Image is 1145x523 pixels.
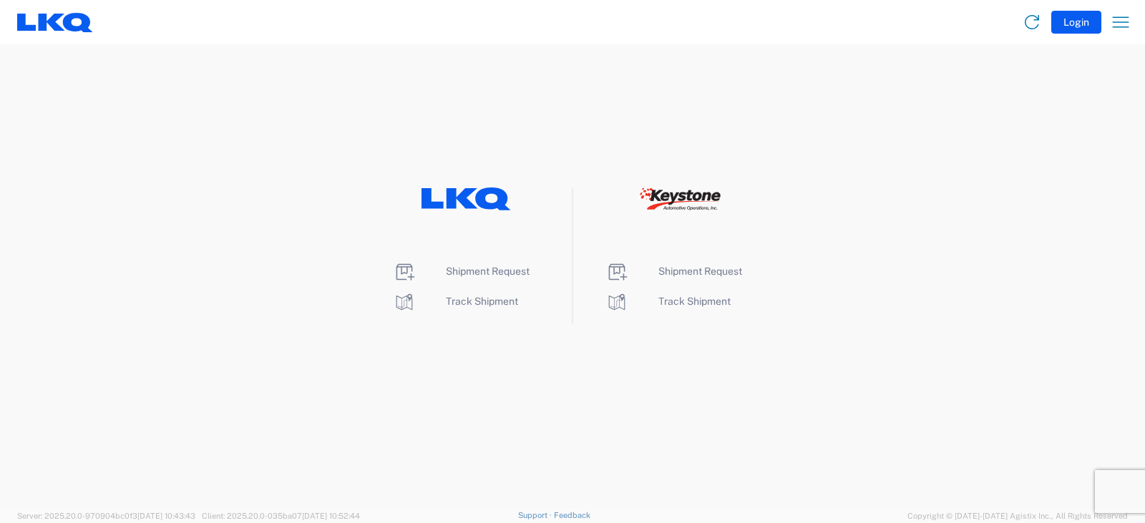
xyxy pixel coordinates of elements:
[393,265,530,277] a: Shipment Request
[137,512,195,520] span: [DATE] 10:43:43
[554,511,590,519] a: Feedback
[17,512,195,520] span: Server: 2025.20.0-970904bc0f3
[907,509,1128,522] span: Copyright © [DATE]-[DATE] Agistix Inc., All Rights Reserved
[518,511,554,519] a: Support
[605,265,742,277] a: Shipment Request
[605,295,731,307] a: Track Shipment
[1051,11,1101,34] button: Login
[393,295,518,307] a: Track Shipment
[302,512,360,520] span: [DATE] 10:52:44
[202,512,360,520] span: Client: 2025.20.0-035ba07
[446,295,518,307] span: Track Shipment
[446,265,530,277] span: Shipment Request
[658,265,742,277] span: Shipment Request
[658,295,731,307] span: Track Shipment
